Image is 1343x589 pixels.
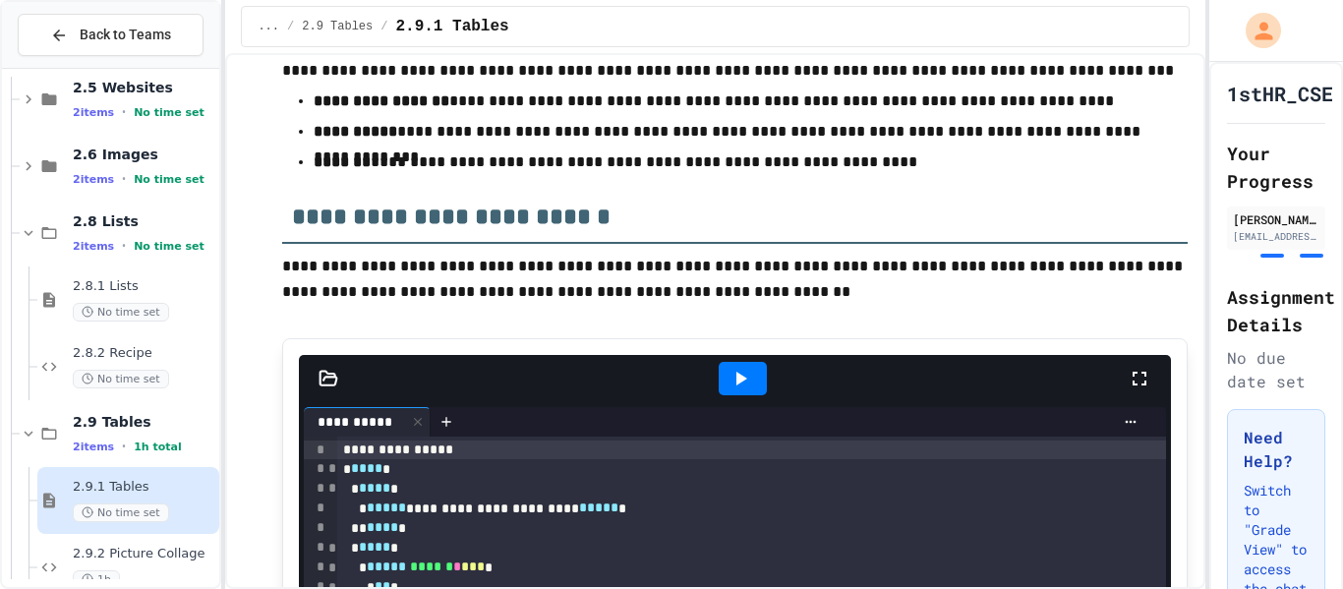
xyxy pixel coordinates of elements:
span: No time set [134,173,204,186]
span: • [122,238,126,254]
span: 2 items [73,441,114,453]
span: 2.9.2 Picture Collage [73,546,215,562]
span: 2 items [73,106,114,119]
span: 2.9 Tables [302,19,373,34]
div: My Account [1225,8,1286,53]
span: 2.9 Tables [73,413,215,431]
span: 1h total [134,441,182,453]
span: 2.8 Lists [73,212,215,230]
span: No time set [73,303,169,322]
span: • [122,171,126,187]
span: 1h [73,570,120,589]
div: [EMAIL_ADDRESS][DOMAIN_NAME] [1233,229,1319,244]
div: No due date set [1227,346,1325,393]
span: 2.8.2 Recipe [73,345,215,362]
h2: Assignment Details [1227,283,1325,338]
span: • [122,439,126,454]
span: 2 items [73,240,114,253]
span: ... [258,19,279,34]
span: • [122,104,126,120]
span: Back to Teams [80,25,171,45]
span: 2.6 Images [73,146,215,163]
span: / [287,19,294,34]
span: No time set [134,106,204,119]
span: 2.5 Websites [73,79,215,96]
button: Back to Teams [18,14,204,56]
span: 2.9.1 Tables [73,479,215,496]
span: / [380,19,387,34]
span: 2.9.1 Tables [395,15,508,38]
h2: Your Progress [1227,140,1325,195]
span: No time set [134,240,204,253]
span: 2.8.1 Lists [73,278,215,295]
div: [PERSON_NAME] [1233,210,1319,228]
span: 2 items [73,173,114,186]
span: No time set [73,503,169,522]
h1: 1stHR_CSE [1227,80,1333,107]
h3: Need Help? [1244,426,1309,473]
span: No time set [73,370,169,388]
